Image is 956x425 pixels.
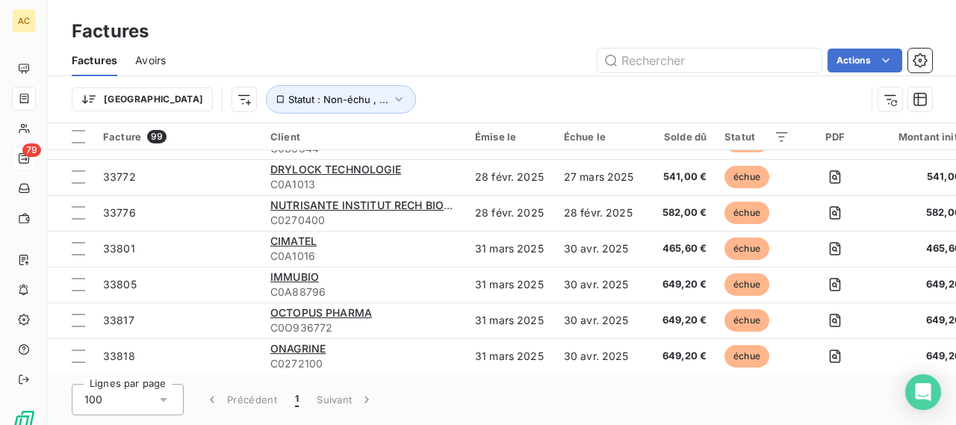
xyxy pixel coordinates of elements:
span: C0272100 [270,356,457,371]
span: échue [724,309,769,332]
span: 33772 [103,170,136,183]
span: 649,20 € [652,277,707,292]
div: Échue le [564,131,634,143]
span: échue [724,166,769,188]
span: 1 [295,392,299,407]
span: 649,20 € [652,313,707,328]
span: 541,00 € [652,170,707,184]
span: 33776 [103,206,136,219]
span: Factures [72,53,117,68]
td: 31 mars 2025 [466,231,555,267]
span: Facture [103,131,141,143]
span: C0270400 [270,213,457,228]
span: 33818 [103,350,135,362]
div: AC [12,9,36,33]
span: Statut : Non-échu , ... [288,93,388,105]
input: Rechercher [597,49,822,72]
span: OCTOPUS PHARMA [270,306,372,319]
span: C0A88796 [270,285,457,300]
td: 30 avr. 2025 [555,338,643,374]
button: Précédent [196,384,286,415]
div: Client [270,131,457,143]
td: 30 avr. 2025 [555,231,643,267]
td: 27 mars 2025 [555,159,643,195]
span: 649,20 € [652,349,707,364]
span: échue [724,345,769,367]
span: 33817 [103,314,134,326]
span: CIMATEL [270,235,317,247]
button: Suivant [308,384,383,415]
td: 28 févr. 2025 [466,195,555,231]
h3: Factures [72,18,149,45]
button: 1 [286,384,308,415]
div: PDF [807,131,862,143]
td: 28 févr. 2025 [466,159,555,195]
span: DRYLOCK TECHNOLOGIE [270,163,401,176]
td: 31 mars 2025 [466,303,555,338]
td: 30 avr. 2025 [555,303,643,338]
button: Actions [828,49,902,72]
div: Solde dû [652,131,707,143]
button: [GEOGRAPHIC_DATA] [72,87,213,111]
span: 79 [22,143,41,157]
span: échue [724,202,769,224]
button: Statut : Non-échu , ... [266,85,416,114]
span: 33801 [103,242,135,255]
span: IMMUBIO [270,270,319,283]
span: 33805 [103,278,137,291]
span: échue [724,273,769,296]
span: 582,00 € [652,205,707,220]
td: 31 mars 2025 [466,267,555,303]
div: Statut [724,131,789,143]
td: 30 avr. 2025 [555,267,643,303]
span: ONAGRINE [270,342,326,355]
span: C0A1016 [270,249,457,264]
span: 465,60 € [652,241,707,256]
span: Avoirs [135,53,166,68]
span: 100 [84,392,102,407]
span: NUTRISANTE INSTITUT RECH BIOLO-HAVEA COMMERCIAL [270,199,574,211]
span: échue [724,238,769,260]
a: 79 [12,146,35,170]
td: 31 mars 2025 [466,338,555,374]
div: Open Intercom Messenger [905,374,941,410]
td: 28 févr. 2025 [555,195,643,231]
span: C0A1013 [270,177,457,192]
div: Émise le [475,131,546,143]
span: 99 [147,130,167,143]
span: C0O936772 [270,320,457,335]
